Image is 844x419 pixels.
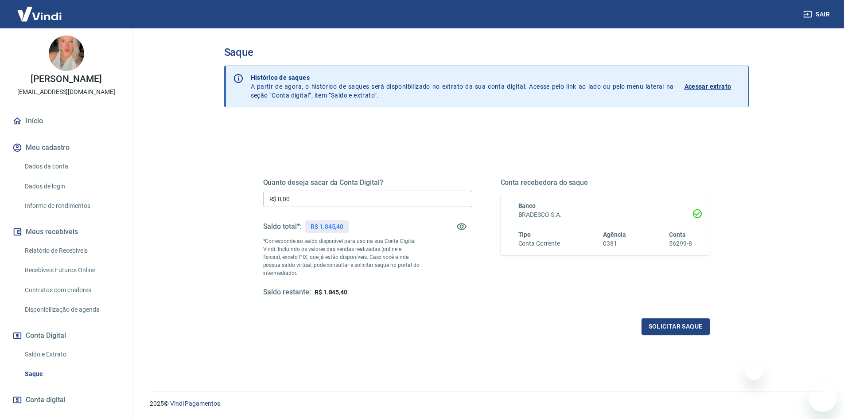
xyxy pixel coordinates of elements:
[263,222,302,231] h5: Saldo total*:
[501,178,710,187] h5: Conta recebedora do saque
[603,231,626,238] span: Agência
[21,197,122,215] a: Informe de rendimentos
[21,177,122,196] a: Dados de login
[17,87,115,97] p: [EMAIL_ADDRESS][DOMAIN_NAME]
[11,326,122,345] button: Conta Digital
[11,138,122,157] button: Meu cadastro
[669,231,686,238] span: Conta
[315,289,347,296] span: R$ 1.845,40
[685,73,741,100] a: Acessar extrato
[21,345,122,364] a: Saldo e Extrato
[263,288,311,297] h5: Saldo restante:
[11,222,122,242] button: Meus recebíveis
[170,400,220,407] a: Vindi Pagamentos
[311,222,343,231] p: R$ 1.845,40
[669,239,692,248] h6: 56299-8
[11,390,122,410] a: Conta digital
[31,74,101,84] p: [PERSON_NAME]
[11,0,68,27] img: Vindi
[21,242,122,260] a: Relatório de Recebíveis
[251,73,674,82] p: Histórico de saques
[263,178,472,187] h5: Quanto deseja sacar da Conta Digital?
[801,6,833,23] button: Sair
[150,399,823,408] p: 2025 ©
[518,202,536,209] span: Banco
[685,82,731,91] p: Acessar extrato
[745,362,763,380] iframe: Fechar mensagem
[518,239,560,248] h6: Conta Corrente
[21,301,122,319] a: Disponibilização de agenda
[642,318,710,335] button: Solicitar saque
[26,394,66,406] span: Conta digital
[251,73,674,100] p: A partir de agora, o histórico de saques será disponibilizado no extrato da sua conta digital. Ac...
[809,384,837,412] iframe: Botão para abrir a janela de mensagens
[11,111,122,131] a: Início
[603,239,626,248] h6: 0381
[49,35,84,71] img: 8d1f7fca-7261-4664-8455-43036c34e05d.jpeg
[21,261,122,279] a: Recebíveis Futuros Online
[518,210,692,219] h6: BRADESCO S.A.
[21,157,122,176] a: Dados da conta
[21,281,122,299] a: Contratos com credores
[518,231,531,238] span: Tipo
[263,237,420,277] p: *Corresponde ao saldo disponível para uso na sua Conta Digital Vindi. Incluindo os valores das ve...
[21,365,122,383] a: Saque
[224,46,749,59] h3: Saque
